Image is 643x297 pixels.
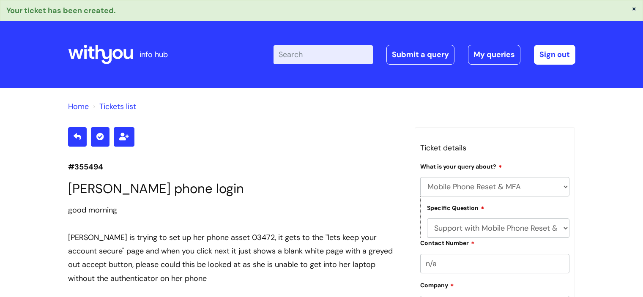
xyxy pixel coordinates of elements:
div: | - [274,45,575,64]
h1: [PERSON_NAME] phone login [68,181,402,196]
a: Sign out [534,45,575,64]
label: Company [420,281,454,289]
label: Specific Question [427,203,484,212]
button: × [632,5,637,12]
li: Tickets list [91,100,136,113]
label: What is your query about? [420,162,502,170]
p: info hub [140,48,168,61]
input: Search [274,45,373,64]
div: good morning [68,203,402,217]
a: Submit a query [386,45,454,64]
a: Home [68,101,89,112]
li: Solution home [68,100,89,113]
p: #355494 [68,160,402,174]
a: Tickets list [99,101,136,112]
h3: Ticket details [420,141,570,155]
div: [PERSON_NAME] is trying to set up her phone asset 03472, it gets to the "lets keep your account s... [68,231,402,286]
label: Contact Number [420,238,475,247]
a: My queries [468,45,520,64]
